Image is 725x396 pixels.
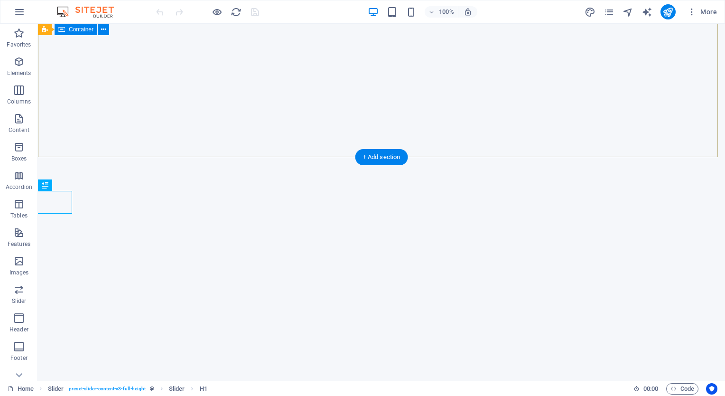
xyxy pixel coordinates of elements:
[650,385,651,392] span: :
[200,383,207,395] span: Click to select. Double-click to edit
[666,383,698,395] button: Code
[150,386,154,391] i: This element is a customizable preset
[641,6,653,18] button: text_generator
[230,6,242,18] button: reload
[10,212,28,219] p: Tables
[8,240,30,248] p: Features
[660,4,676,19] button: publish
[7,69,31,77] p: Elements
[9,126,29,134] p: Content
[425,6,458,18] button: 100%
[231,7,242,18] i: Reload page
[464,8,472,16] i: On resize automatically adjust zoom level to fit chosen device.
[11,155,27,162] p: Boxes
[662,7,673,18] i: Publish
[12,297,27,305] p: Slider
[6,183,32,191] p: Accordion
[69,27,93,32] span: Container
[169,383,185,395] span: Click to select. Double-click to edit
[641,7,652,18] i: AI Writer
[604,6,615,18] button: pages
[48,383,207,395] nav: breadcrumb
[355,149,408,165] div: + Add section
[439,6,454,18] h6: 100%
[623,6,634,18] button: navigator
[585,6,596,18] button: design
[604,7,614,18] i: Pages (Ctrl+Alt+S)
[9,269,29,276] p: Images
[706,383,717,395] button: Usercentrics
[7,41,31,48] p: Favorites
[67,383,146,395] span: . preset-slider-content-v3-full-height
[623,7,633,18] i: Navigator
[683,4,721,19] button: More
[687,7,717,17] span: More
[585,7,595,18] i: Design (Ctrl+Alt+Y)
[55,6,126,18] img: Editor Logo
[7,98,31,105] p: Columns
[643,383,658,395] span: 00 00
[8,383,34,395] a: Click to cancel selection. Double-click to open Pages
[10,354,28,362] p: Footer
[670,383,694,395] span: Code
[9,326,28,333] p: Header
[633,383,659,395] h6: Session time
[48,383,64,395] span: Click to select. Double-click to edit
[211,6,223,18] button: Click here to leave preview mode and continue editing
